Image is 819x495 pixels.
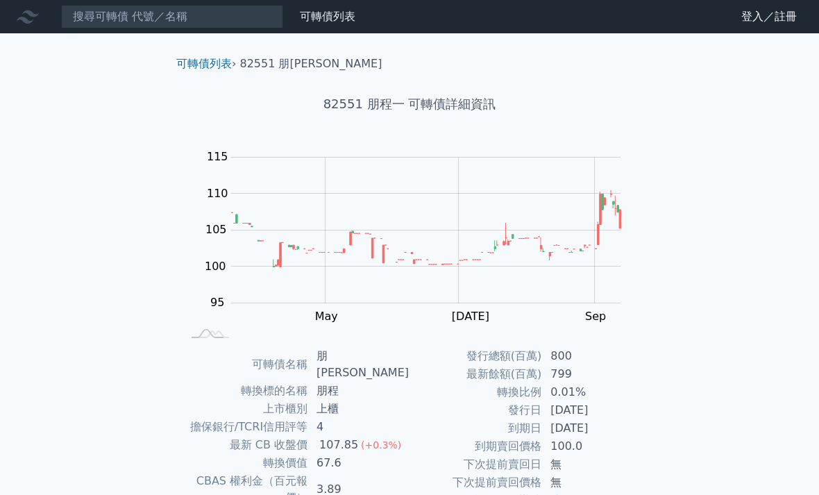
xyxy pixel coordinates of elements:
[182,454,308,472] td: 轉換價值
[205,260,226,273] tspan: 100
[750,428,819,495] iframe: Chat Widget
[542,437,637,455] td: 100.0
[182,347,308,382] td: 可轉債名稱
[361,439,401,451] span: (+0.3%)
[176,56,236,72] li: ›
[207,150,228,163] tspan: 115
[316,437,361,453] div: 107.85
[409,347,542,365] td: 發行總額(百萬)
[182,418,308,436] td: 擔保銀行/TCRI信用評等
[542,455,637,473] td: 無
[409,401,542,419] td: 發行日
[542,365,637,383] td: 799
[409,365,542,383] td: 最新餘額(百萬)
[542,383,637,401] td: 0.01%
[198,150,642,323] g: Chart
[231,190,620,267] g: Series
[308,454,409,472] td: 67.6
[452,310,489,323] tspan: [DATE]
[585,310,606,323] tspan: Sep
[308,347,409,382] td: 朋[PERSON_NAME]
[176,57,232,70] a: 可轉債列表
[409,455,542,473] td: 下次提前賣回日
[409,473,542,492] td: 下次提前賣回價格
[240,56,382,72] li: 82551 朋[PERSON_NAME]
[409,383,542,401] td: 轉換比例
[182,436,308,454] td: 最新 CB 收盤價
[542,419,637,437] td: [DATE]
[308,382,409,400] td: 朋程
[207,187,228,200] tspan: 110
[542,347,637,365] td: 800
[210,296,224,309] tspan: 95
[409,419,542,437] td: 到期日
[300,10,355,23] a: 可轉債列表
[542,473,637,492] td: 無
[315,310,338,323] tspan: May
[182,382,308,400] td: 轉換標的名稱
[308,418,409,436] td: 4
[165,94,654,114] h1: 82551 朋程一 可轉債詳細資訊
[308,400,409,418] td: 上櫃
[542,401,637,419] td: [DATE]
[61,5,283,28] input: 搜尋可轉債 代號／名稱
[409,437,542,455] td: 到期賣回價格
[182,400,308,418] td: 上市櫃別
[730,6,808,28] a: 登入／註冊
[205,223,227,236] tspan: 105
